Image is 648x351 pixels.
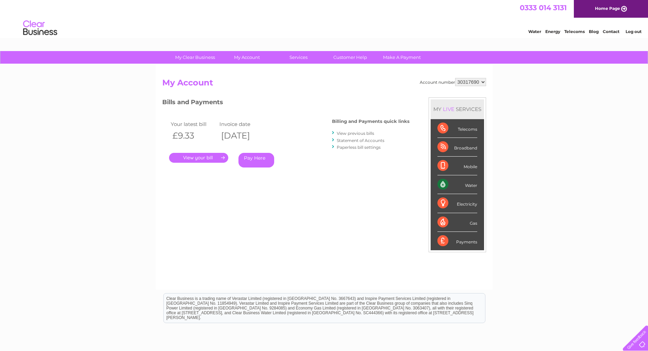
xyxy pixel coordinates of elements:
[332,119,410,124] h4: Billing and Payments quick links
[23,18,57,38] img: logo.png
[162,78,486,91] h2: My Account
[420,78,486,86] div: Account number
[270,51,327,64] a: Services
[337,131,374,136] a: View previous bills
[169,129,218,143] th: £9.33
[374,51,430,64] a: Make A Payment
[219,51,275,64] a: My Account
[218,119,267,129] td: Invoice date
[437,213,477,232] div: Gas
[437,157,477,175] div: Mobile
[238,153,274,167] a: Pay Here
[437,232,477,250] div: Payments
[603,29,619,34] a: Contact
[169,153,228,163] a: .
[564,29,585,34] a: Telecoms
[164,4,485,33] div: Clear Business is a trading name of Verastar Limited (registered in [GEOGRAPHIC_DATA] No. 3667643...
[169,119,218,129] td: Your latest bill
[431,99,484,119] div: MY SERVICES
[528,29,541,34] a: Water
[545,29,560,34] a: Energy
[442,106,456,112] div: LIVE
[520,3,567,12] a: 0333 014 3131
[437,119,477,138] div: Telecoms
[218,129,267,143] th: [DATE]
[337,138,384,143] a: Statement of Accounts
[437,175,477,194] div: Water
[626,29,642,34] a: Log out
[589,29,599,34] a: Blog
[322,51,378,64] a: Customer Help
[337,145,381,150] a: Paperless bill settings
[437,194,477,213] div: Electricity
[162,97,410,109] h3: Bills and Payments
[437,138,477,157] div: Broadband
[167,51,223,64] a: My Clear Business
